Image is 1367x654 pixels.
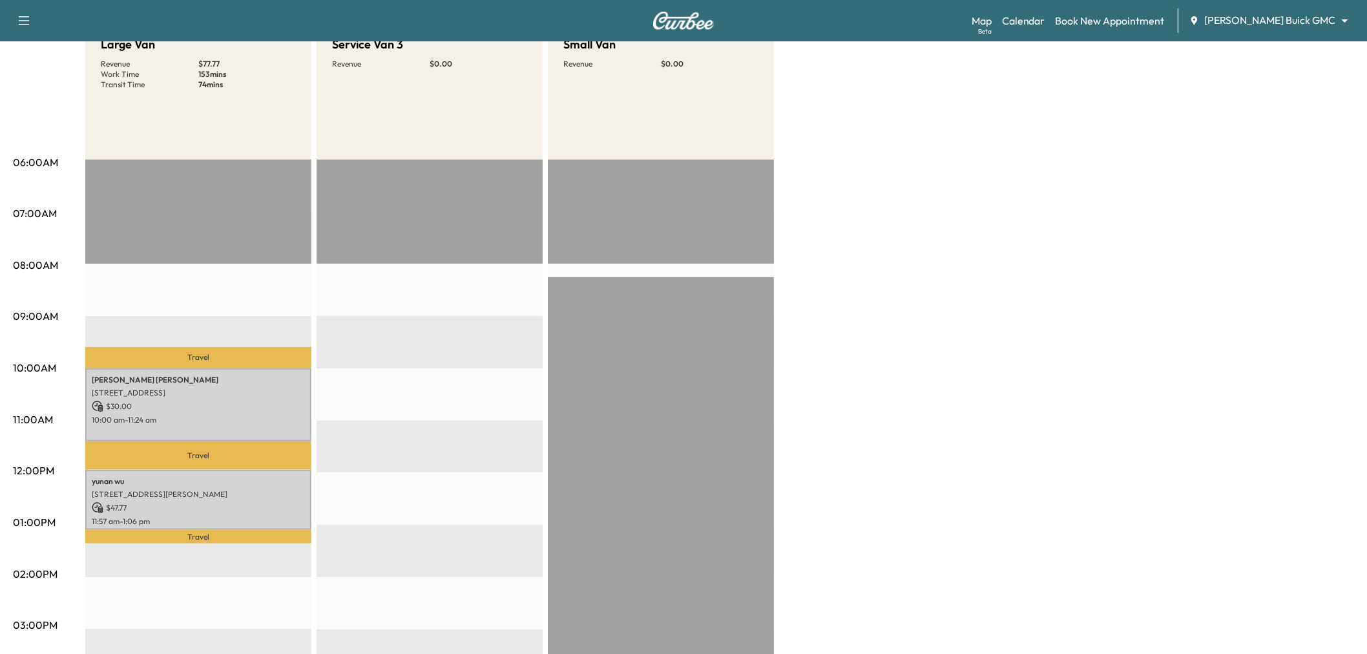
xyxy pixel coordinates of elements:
[13,154,58,170] p: 06:00AM
[85,530,311,544] p: Travel
[972,13,992,28] a: MapBeta
[430,59,527,69] p: $ 0.00
[1205,13,1336,28] span: [PERSON_NAME] Buick GMC
[101,79,198,90] p: Transit Time
[13,360,56,375] p: 10:00AM
[85,441,311,470] p: Travel
[101,59,198,69] p: Revenue
[198,59,296,69] p: $ 77.77
[332,36,403,54] h5: Service Van 3
[198,79,296,90] p: 74 mins
[661,59,758,69] p: $ 0.00
[13,308,58,324] p: 09:00AM
[92,401,305,412] p: $ 30.00
[978,26,992,36] div: Beta
[563,36,616,54] h5: Small Van
[198,69,296,79] p: 153 mins
[101,36,155,54] h5: Large Van
[13,206,57,221] p: 07:00AM
[92,489,305,500] p: [STREET_ADDRESS][PERSON_NAME]
[13,257,58,273] p: 08:00AM
[92,388,305,398] p: [STREET_ADDRESS]
[1056,13,1165,28] a: Book New Appointment
[85,347,311,368] p: Travel
[13,463,54,478] p: 12:00PM
[92,502,305,514] p: $ 47.77
[1002,13,1045,28] a: Calendar
[13,617,57,633] p: 03:00PM
[13,566,57,582] p: 02:00PM
[13,412,53,427] p: 11:00AM
[101,69,198,79] p: Work Time
[92,516,305,527] p: 11:57 am - 1:06 pm
[652,12,715,30] img: Curbee Logo
[563,59,661,69] p: Revenue
[92,476,305,487] p: yunan wu
[92,375,305,385] p: [PERSON_NAME] [PERSON_NAME]
[13,514,56,530] p: 01:00PM
[332,59,430,69] p: Revenue
[92,415,305,425] p: 10:00 am - 11:24 am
